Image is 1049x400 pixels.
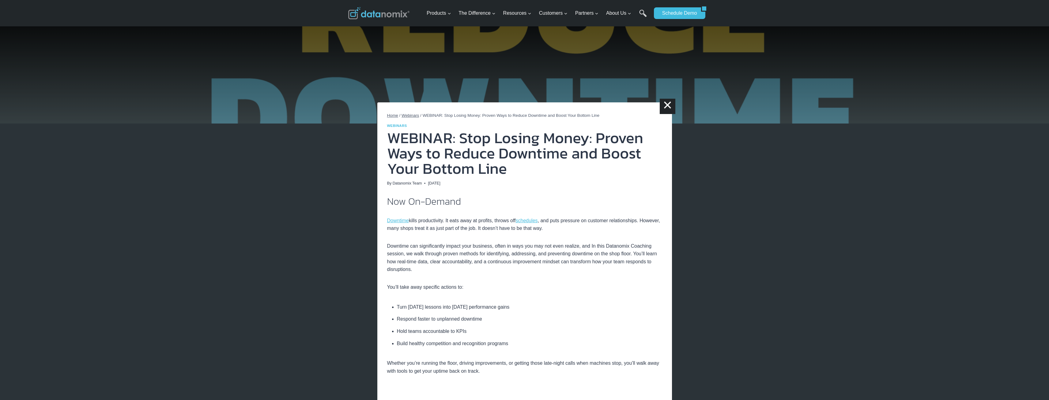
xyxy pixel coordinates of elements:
span: WEBINAR: Stop Losing Money: Proven Ways to Reduce Downtime and Boost Your Bottom Line [423,113,600,118]
span: Resources [503,9,531,17]
span: By [387,180,392,186]
nav: Breadcrumbs [387,112,662,119]
p: Whether you’re running the floor, driving improvements, or getting those late-night calls when ma... [387,359,662,375]
span: / [420,113,421,118]
a: Datanomix Team [393,181,422,185]
a: Search [639,10,647,23]
a: Schedule Demo [654,7,701,19]
p: kills productivity. It eats away at profits, throws off , and puts pressure on customer relations... [387,217,662,232]
span: Customers [539,9,568,17]
h1: WEBINAR: Stop Losing Money: Proven Ways to Reduce Downtime and Boost Your Bottom Line [387,130,662,176]
span: About Us [606,9,631,17]
li: Hold teams accountable to KPIs [397,325,662,337]
time: [DATE] [428,180,440,186]
span: The Difference [458,9,496,17]
li: Respond faster to unplanned downtime [397,313,662,325]
p: You’ll take away specific actions to: [387,283,662,291]
a: schedules [516,218,538,223]
a: Downtime [387,218,409,223]
span: Partners [575,9,598,17]
img: Datanomix [348,7,409,19]
span: Products [427,9,451,17]
nav: Primary Navigation [424,3,651,23]
a: Webinars [402,113,419,118]
p: Downtime can significantly impact your business, often in ways you may not even realize, and In t... [387,242,662,273]
a: Webinars [387,124,407,128]
li: Build healthy competition and recognition programs [397,337,662,350]
li: Turn [DATE] lessons into [DATE] performance gains [397,301,662,313]
a: × [660,99,675,114]
a: Home [387,113,398,118]
span: / [399,113,401,118]
h2: Now On-Demand [387,196,662,206]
